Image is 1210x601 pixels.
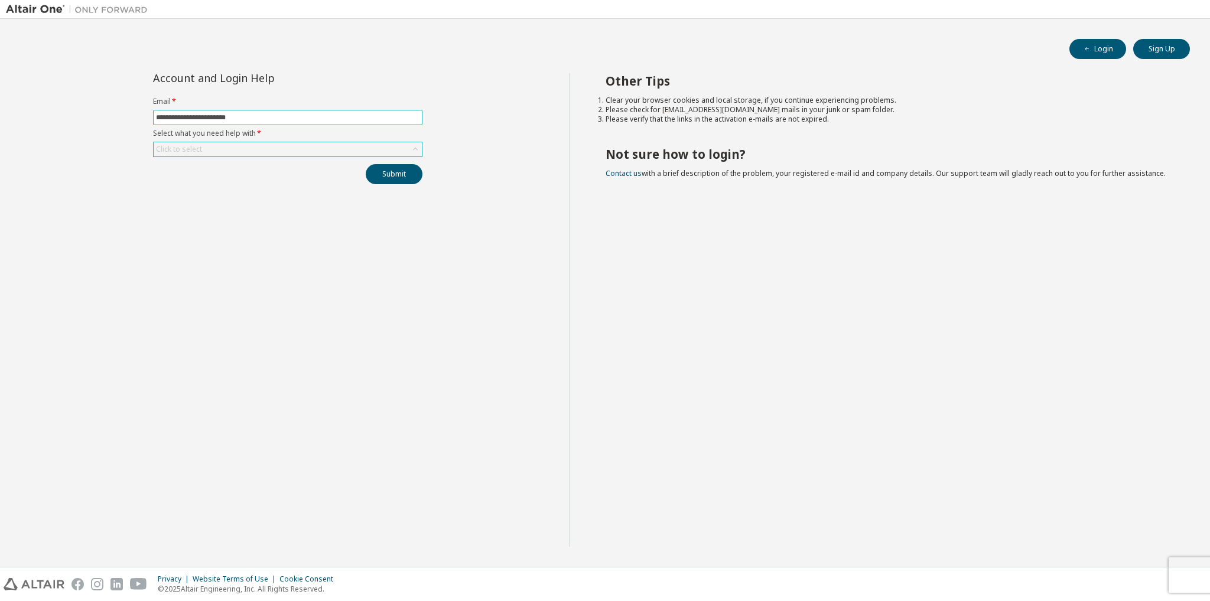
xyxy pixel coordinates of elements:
[158,584,340,594] p: © 2025 Altair Engineering, Inc. All Rights Reserved.
[156,145,202,154] div: Click to select
[153,73,369,83] div: Account and Login Help
[71,578,84,590] img: facebook.svg
[153,97,422,106] label: Email
[606,168,1166,178] span: with a brief description of the problem, your registered e-mail id and company details. Our suppo...
[606,73,1169,89] h2: Other Tips
[366,164,422,184] button: Submit
[6,4,154,15] img: Altair One
[606,115,1169,124] li: Please verify that the links in the activation e-mails are not expired.
[279,574,340,584] div: Cookie Consent
[154,142,422,156] div: Click to select
[130,578,147,590] img: youtube.svg
[91,578,103,590] img: instagram.svg
[1069,39,1126,59] button: Login
[158,574,193,584] div: Privacy
[1133,39,1190,59] button: Sign Up
[153,129,422,138] label: Select what you need help with
[4,578,64,590] img: altair_logo.svg
[606,168,642,178] a: Contact us
[606,105,1169,115] li: Please check for [EMAIL_ADDRESS][DOMAIN_NAME] mails in your junk or spam folder.
[193,574,279,584] div: Website Terms of Use
[606,96,1169,105] li: Clear your browser cookies and local storage, if you continue experiencing problems.
[110,578,123,590] img: linkedin.svg
[606,146,1169,162] h2: Not sure how to login?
